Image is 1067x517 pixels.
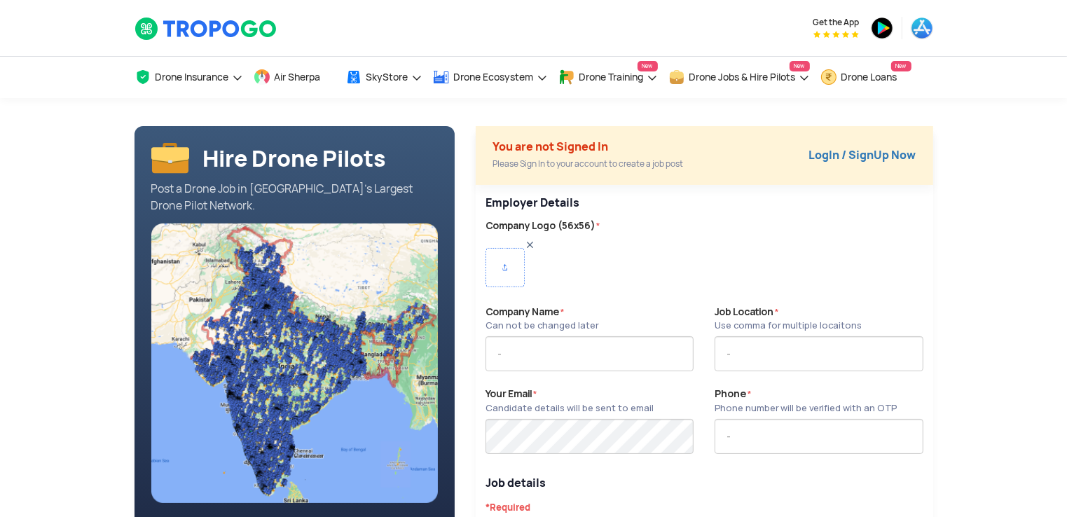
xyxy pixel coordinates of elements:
span: New [891,61,911,71]
a: LogIn / SignUp Now [809,148,916,163]
span: Drone Jobs & Hire Pilots [689,71,796,83]
div: Phone number will be verified with an OTP [715,401,897,415]
a: Drone TrainingNew [558,57,658,98]
div: Use comma for multiple locaitons [715,319,862,333]
label: Your Email [486,387,654,415]
span: *Required [486,502,530,513]
label: Phone [715,387,897,415]
input: - [486,336,694,371]
div: Please Sign In to your account to create a job post [493,156,683,172]
img: App Raking [813,31,859,38]
label: Company Logo (56x56) [486,219,923,233]
div: You are not Signed In [493,139,683,156]
div: Candidate details will be sent to email [486,401,654,415]
a: Drone Insurance [135,57,243,98]
span: Drone Ecosystem [454,71,534,83]
img: TropoGo Logo [135,17,278,41]
a: SkyStore [345,57,422,98]
input: - [715,336,923,371]
span: New [790,61,810,71]
span: Air Sherpa [275,71,321,83]
a: Drone LoansNew [820,57,911,98]
a: Air Sherpa [254,57,335,98]
span: Drone Loans [841,71,897,83]
img: ic_appstore.png [911,17,933,39]
div: Can not be changed later [486,319,598,333]
span: New [638,61,658,71]
input: - [715,419,923,454]
label: Company Name [486,305,598,333]
h1: Hire Drone Pilots [203,146,387,172]
span: SkyStore [366,71,408,83]
div: Post a Drone Job in [GEOGRAPHIC_DATA]’s Largest Drone Pilot Network. [151,181,439,214]
a: Drone Ecosystem [433,57,548,98]
img: ic_playstore.png [871,17,893,39]
a: Drone Jobs & Hire PilotsNew [668,57,810,98]
span: Get the App [813,17,860,28]
label: Job Location [715,305,862,333]
p: Employer Details [486,195,923,212]
span: Drone Insurance [156,71,229,83]
p: Job details [486,475,923,492]
span: Drone Training [579,71,644,83]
